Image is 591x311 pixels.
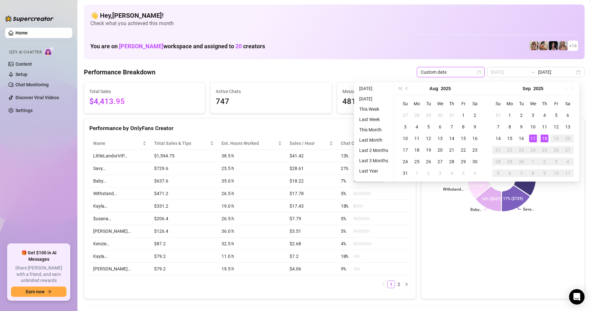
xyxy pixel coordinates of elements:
[89,175,150,187] td: Baby…
[527,133,539,144] td: 2025-09-17
[401,123,409,131] div: 3
[425,158,432,165] div: 26
[44,47,54,56] img: AI Chatter
[218,225,286,238] td: 36.0 h
[459,111,467,119] div: 1
[436,146,444,154] div: 20
[357,157,391,165] li: Last 3 Months
[516,109,527,121] td: 2025-09-02
[429,82,438,95] button: Choose a month
[150,200,218,212] td: $331.2
[401,146,409,154] div: 17
[89,162,150,175] td: Savy…
[90,43,265,50] h1: You are on workspace and assigned to creators
[541,135,548,142] div: 18
[446,167,458,179] td: 2025-09-04
[11,287,66,297] button: Earn nowarrow-right
[446,109,458,121] td: 2025-07-31
[448,111,456,119] div: 31
[529,169,537,177] div: 8
[423,156,434,167] td: 2025-08-26
[434,133,446,144] td: 2025-08-13
[446,133,458,144] td: 2025-08-14
[401,169,409,177] div: 31
[286,187,337,200] td: $17.78
[459,146,467,154] div: 22
[119,43,163,50] span: [PERSON_NAME]
[538,69,575,76] input: End date
[395,281,402,288] a: 2
[506,111,514,119] div: 1
[399,121,411,133] td: 2025-08-03
[405,282,409,286] span: right
[341,165,351,172] span: 21 %
[446,121,458,133] td: 2025-08-07
[492,156,504,167] td: 2025-09-28
[558,41,567,50] img: Kenzie (@dmaxkenz)
[492,167,504,179] td: 2025-10-05
[218,175,286,187] td: 35.0 h
[562,109,574,121] td: 2025-09-06
[448,158,456,165] div: 28
[216,88,326,95] span: Active Chats
[286,212,337,225] td: $7.79
[504,98,516,109] th: Mo
[564,146,572,154] div: 27
[539,98,550,109] th: Th
[529,135,537,142] div: 17
[552,111,560,119] div: 5
[527,156,539,167] td: 2025-10-01
[357,85,391,92] li: [DATE]
[492,133,504,144] td: 2025-09-14
[539,109,550,121] td: 2025-09-04
[286,162,337,175] td: $28.61
[341,140,401,147] span: Chat Conversion
[150,150,218,162] td: $1,594.75
[89,212,150,225] td: $usana…
[341,228,351,235] span: 5 %
[90,20,578,27] span: Check what you achieved this month
[84,68,155,77] h4: Performance Breakdown
[399,133,411,144] td: 2025-08-10
[494,169,502,177] div: 5
[401,158,409,165] div: 24
[341,177,351,184] span: 7 %
[341,253,351,260] span: 10 %
[403,280,410,288] li: Next Page
[413,158,421,165] div: 25
[539,41,548,50] img: Kayla (@kaylathaylababy)
[286,137,337,150] th: Sales / Hour
[458,133,469,144] td: 2025-08-15
[516,167,527,179] td: 2025-10-07
[529,158,537,165] div: 1
[494,146,502,154] div: 21
[290,140,328,147] span: Sales / Hour
[458,167,469,179] td: 2025-09-05
[89,96,200,108] span: $4,413.95
[150,162,218,175] td: $729.6
[564,111,572,119] div: 6
[411,98,423,109] th: Mo
[154,140,209,147] span: Total Sales & Tips
[436,123,444,131] div: 6
[222,140,277,147] div: Est. Hours Worked
[529,41,538,50] img: Avry (@avryjennervip)
[411,109,423,121] td: 2025-07-28
[150,225,218,238] td: $126.4
[89,124,410,133] div: Performance by OnlyFans Creator
[357,105,391,113] li: This Week
[9,49,42,55] span: Izzy AI Chatter
[506,135,514,142] div: 15
[564,135,572,142] div: 20
[89,238,150,250] td: Kenzie…
[549,41,558,50] img: Baby (@babyyyybellaa)
[552,158,560,165] div: 3
[506,146,514,154] div: 22
[516,133,527,144] td: 2025-09-16
[446,144,458,156] td: 2025-08-21
[504,133,516,144] td: 2025-09-15
[459,158,467,165] div: 29
[550,144,562,156] td: 2025-09-26
[381,282,385,286] span: left
[15,82,49,87] a: Chat Monitoring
